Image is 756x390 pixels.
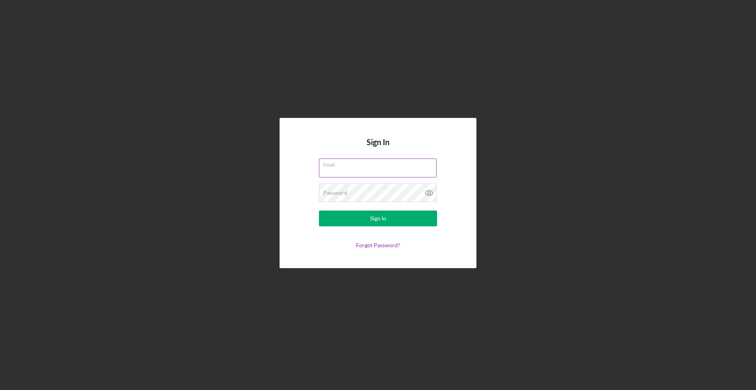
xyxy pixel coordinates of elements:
button: Sign In [319,211,437,226]
label: Email [323,159,437,168]
label: Password [323,190,347,196]
a: Forgot Password? [356,242,400,248]
h4: Sign In [367,138,389,159]
div: Sign In [370,211,386,226]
